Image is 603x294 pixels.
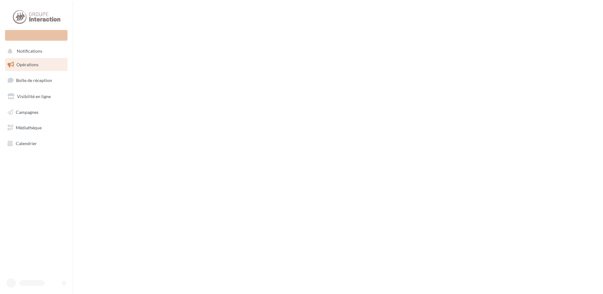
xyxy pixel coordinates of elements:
[4,121,69,134] a: Médiathèque
[4,73,69,87] a: Boîte de réception
[16,125,42,130] span: Médiathèque
[16,109,38,115] span: Campagnes
[16,78,52,83] span: Boîte de réception
[17,49,42,54] span: Notifications
[17,94,51,99] span: Visibilité en ligne
[4,137,69,150] a: Calendrier
[16,62,38,67] span: Opérations
[5,30,67,41] div: Nouvelle campagne
[4,90,69,103] a: Visibilité en ligne
[4,58,69,71] a: Opérations
[16,141,37,146] span: Calendrier
[4,106,69,119] a: Campagnes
